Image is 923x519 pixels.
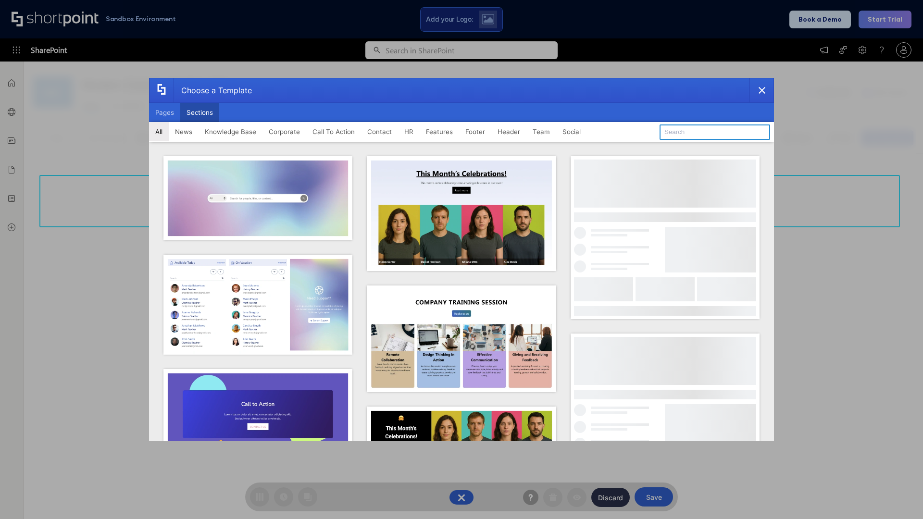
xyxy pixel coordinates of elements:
button: Corporate [262,122,306,141]
button: Team [526,122,556,141]
button: Footer [459,122,491,141]
button: HR [398,122,420,141]
button: All [149,122,169,141]
button: Knowledge Base [199,122,262,141]
button: Header [491,122,526,141]
button: News [169,122,199,141]
button: Features [420,122,459,141]
input: Search [660,124,770,140]
iframe: Chat Widget [875,473,923,519]
div: template selector [149,78,774,441]
button: Contact [361,122,398,141]
button: Sections [180,103,219,122]
div: Choose a Template [174,78,252,102]
button: Call To Action [306,122,361,141]
button: Pages [149,103,180,122]
button: Social [556,122,587,141]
